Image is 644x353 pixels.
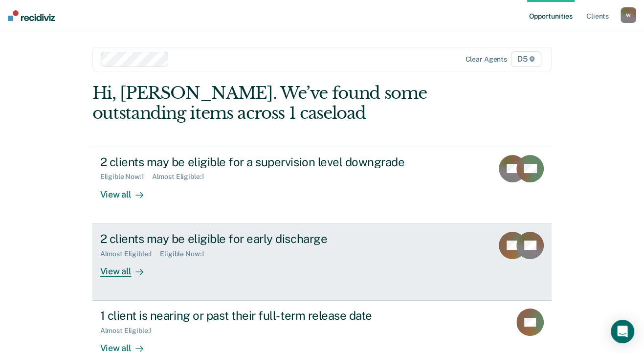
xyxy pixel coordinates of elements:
img: Recidiviz [8,10,55,21]
div: Eligible Now : 1 [160,250,212,258]
div: 2 clients may be eligible for early discharge [100,232,444,246]
a: 2 clients may be eligible for a supervision level downgradeEligible Now:1Almost Eligible:1View all [92,147,552,224]
a: 2 clients may be eligible for early dischargeAlmost Eligible:1Eligible Now:1View all [92,224,552,301]
div: Clear agents [465,55,507,64]
div: Hi, [PERSON_NAME]. We’ve found some outstanding items across 1 caseload [92,83,460,123]
div: 1 client is nearing or past their full-term release date [100,309,444,323]
div: View all [100,258,155,277]
div: Almost Eligible : 1 [100,250,160,258]
div: 2 clients may be eligible for a supervision level downgrade [100,155,444,169]
div: View all [100,181,155,200]
div: Almost Eligible : 1 [100,327,160,335]
div: Eligible Now : 1 [100,173,152,181]
span: D5 [511,51,542,67]
button: W [621,7,636,23]
div: Open Intercom Messenger [611,320,634,343]
div: Almost Eligible : 1 [152,173,212,181]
